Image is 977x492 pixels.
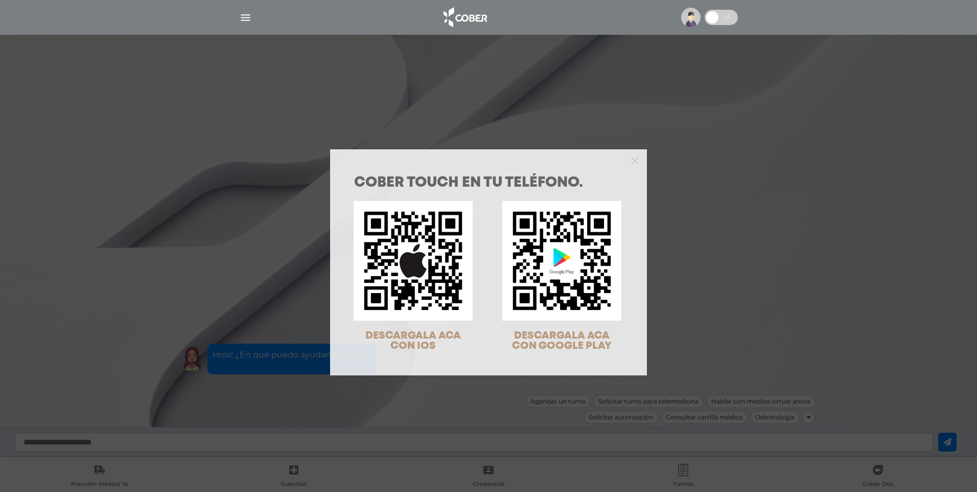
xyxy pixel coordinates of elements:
[354,176,623,190] h1: COBER TOUCH en tu teléfono.
[631,155,639,165] button: Close
[502,201,621,320] img: qr-code
[512,331,612,351] span: DESCARGALA ACA CON GOOGLE PLAY
[354,201,473,320] img: qr-code
[365,331,461,351] span: DESCARGALA ACA CON IOS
